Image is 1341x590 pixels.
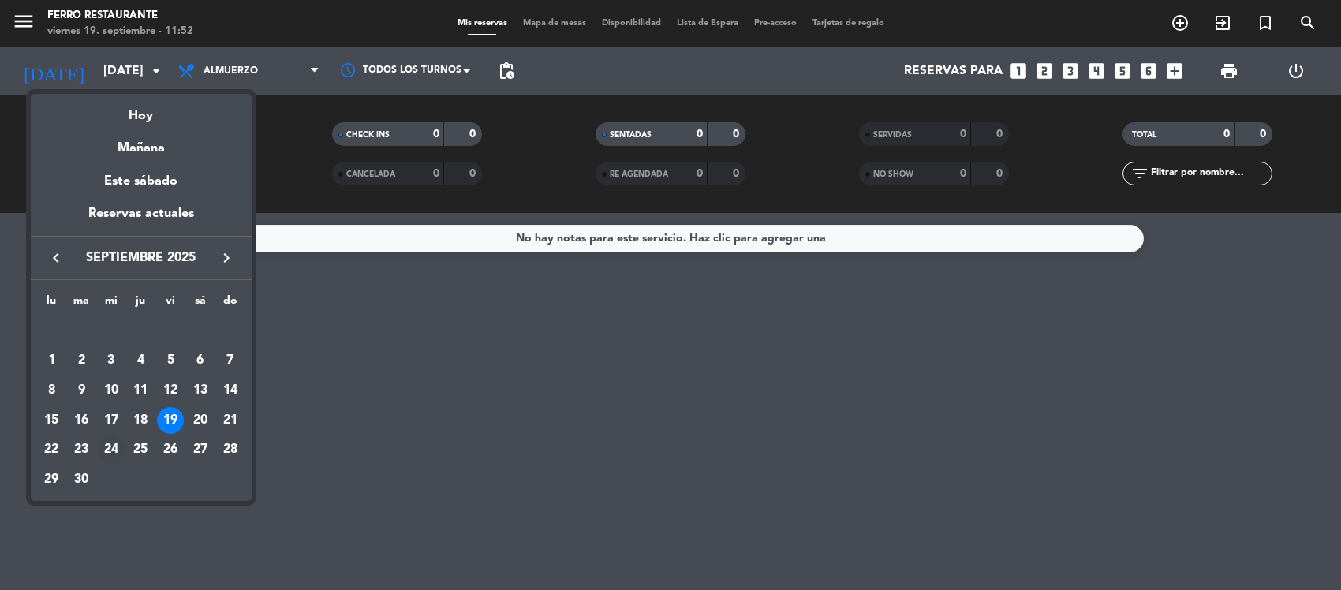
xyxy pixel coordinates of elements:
div: Reservas actuales [31,204,252,236]
div: 8 [38,377,65,404]
div: 14 [217,377,244,404]
td: 15 de septiembre de 2025 [37,405,67,435]
button: keyboard_arrow_left [42,248,70,268]
td: 20 de septiembre de 2025 [185,405,215,435]
td: 14 de septiembre de 2025 [215,375,245,405]
td: 4 de septiembre de 2025 [126,345,156,375]
td: 29 de septiembre de 2025 [37,465,67,495]
td: 30 de septiembre de 2025 [66,465,96,495]
td: 1 de septiembre de 2025 [37,345,67,375]
i: keyboard_arrow_left [47,248,65,267]
div: 29 [38,466,65,493]
div: Mañana [31,126,252,159]
div: 16 [68,407,95,434]
div: 1 [38,347,65,374]
div: 2 [68,347,95,374]
td: 2 de septiembre de 2025 [66,345,96,375]
th: lunes [37,292,67,316]
div: 22 [38,436,65,463]
td: 16 de septiembre de 2025 [66,405,96,435]
div: 27 [187,436,214,463]
th: miércoles [96,292,126,316]
button: keyboard_arrow_right [212,248,241,268]
td: 21 de septiembre de 2025 [215,405,245,435]
th: domingo [215,292,245,316]
td: 9 de septiembre de 2025 [66,375,96,405]
td: 10 de septiembre de 2025 [96,375,126,405]
td: 6 de septiembre de 2025 [185,345,215,375]
th: martes [66,292,96,316]
div: 20 [187,407,214,434]
td: 22 de septiembre de 2025 [37,435,67,465]
div: 5 [157,347,184,374]
td: 24 de septiembre de 2025 [96,435,126,465]
th: jueves [126,292,156,316]
td: SEP. [37,316,245,346]
div: 28 [217,436,244,463]
td: 13 de septiembre de 2025 [185,375,215,405]
td: 17 de septiembre de 2025 [96,405,126,435]
div: 25 [127,436,154,463]
div: 17 [98,407,125,434]
td: 25 de septiembre de 2025 [126,435,156,465]
div: 23 [68,436,95,463]
td: 7 de septiembre de 2025 [215,345,245,375]
td: 3 de septiembre de 2025 [96,345,126,375]
td: 28 de septiembre de 2025 [215,435,245,465]
div: 6 [187,347,214,374]
div: 18 [127,407,154,434]
td: 27 de septiembre de 2025 [185,435,215,465]
td: 5 de septiembre de 2025 [155,345,185,375]
div: 7 [217,347,244,374]
td: 23 de septiembre de 2025 [66,435,96,465]
td: 11 de septiembre de 2025 [126,375,156,405]
div: 11 [127,377,154,404]
div: 12 [157,377,184,404]
div: 3 [98,347,125,374]
div: Este sábado [31,159,252,204]
th: viernes [155,292,185,316]
div: 30 [68,466,95,493]
td: 26 de septiembre de 2025 [155,435,185,465]
td: 18 de septiembre de 2025 [126,405,156,435]
div: 24 [98,436,125,463]
div: 19 [157,407,184,434]
span: septiembre 2025 [70,248,212,268]
div: 21 [217,407,244,434]
div: 13 [187,377,214,404]
div: 10 [98,377,125,404]
td: 12 de septiembre de 2025 [155,375,185,405]
div: 9 [68,377,95,404]
th: sábado [185,292,215,316]
div: 26 [157,436,184,463]
div: 4 [127,347,154,374]
i: keyboard_arrow_right [217,248,236,267]
td: 8 de septiembre de 2025 [37,375,67,405]
div: Hoy [31,94,252,126]
td: 19 de septiembre de 2025 [155,405,185,435]
div: 15 [38,407,65,434]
